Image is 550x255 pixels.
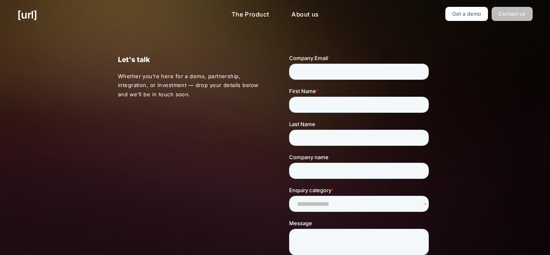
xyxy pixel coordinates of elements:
p: Whether you’re here for a demo, partnership, integration, or investment — drop your details below... [118,72,261,99]
a: Get a demo [445,7,488,21]
a: The Product [225,7,276,23]
a: About us [285,7,325,23]
a: [URL] [17,7,37,23]
p: Let's talk [118,54,261,65]
a: Contact us [492,7,533,21]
